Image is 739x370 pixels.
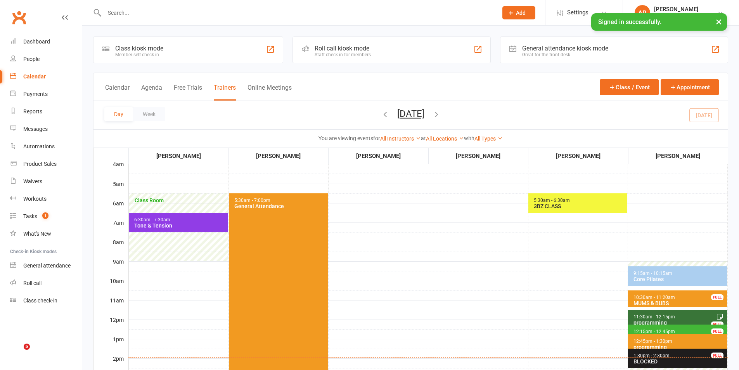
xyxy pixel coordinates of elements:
div: FULL [711,328,723,334]
div: 7am [93,219,128,238]
div: FULL [711,294,723,300]
div: 6am [93,199,128,219]
div: Class check-in [23,297,57,304]
a: Tasks 1 [10,208,82,225]
div: Great for the front desk [522,52,608,57]
div: Roll call kiosk mode [315,45,371,52]
strong: for [373,135,380,141]
span: Class Room [134,197,227,203]
strong: You are viewing events [318,135,373,141]
a: Reports [10,103,82,120]
div: 3BZ CLASS [533,203,626,209]
span: Settings [567,4,588,21]
input: Search... [102,7,492,18]
span: 5 [24,344,30,350]
div: [PERSON_NAME] [229,151,328,161]
span: 12:45pm - 1:30pm [633,339,673,344]
a: Roll call [10,274,82,292]
a: Messages [10,120,82,138]
div: Automations [23,143,55,149]
div: Payments [23,91,48,97]
strong: with [464,135,474,141]
div: MUMS & BUBS [633,300,725,306]
button: × [712,13,726,30]
div: [PERSON_NAME] [329,151,428,161]
span: 9:15am - 10:15am [633,271,673,276]
div: People [23,56,40,62]
div: Patricia Hardgrave's availability: 5:30am - 9:00am [129,193,228,261]
span: 5:30am - 7:00pm [234,198,271,203]
div: [PERSON_NAME] [629,151,728,161]
span: 6:30am - 7:30am [134,217,171,222]
a: What's New [10,225,82,243]
div: Product Sales [23,161,57,167]
div: 8am [93,238,128,257]
a: Workouts [10,190,82,208]
a: Automations [10,138,82,155]
iframe: Intercom live chat [8,344,26,362]
div: Roll call [23,280,42,286]
button: Add [502,6,535,19]
a: Calendar [10,68,82,85]
strong: at [421,135,426,141]
span: 11:30am - 12:15pm [633,314,675,320]
div: Tasks [23,213,37,219]
a: Waivers [10,173,82,190]
a: People [10,50,82,68]
div: Member self check-in [115,52,163,57]
span: Class Room [633,265,725,271]
button: Trainers [214,84,236,101]
div: What's New [23,231,51,237]
span: 1:30pm - 2:30pm [633,353,670,358]
a: All Instructors [380,135,421,142]
div: [PERSON_NAME] [529,151,628,161]
div: Reports [23,108,42,115]
div: AR [635,5,650,21]
div: Core Pilates [633,276,725,282]
div: Staff check-in for members [315,52,371,57]
div: Tone & Tension [134,222,227,229]
div: 10am [93,277,128,296]
span: 1 [42,212,48,219]
div: Dashboard [23,38,50,45]
button: Agenda [141,84,162,101]
button: Class / Event [600,79,659,95]
div: programming [633,344,725,350]
div: BLOCKED [633,358,725,365]
div: B Transformed Gym [654,13,702,20]
div: [PERSON_NAME] [429,151,528,161]
a: All Types [474,135,503,142]
button: Appointment [661,79,719,95]
div: Amanda Robinson's availability: 9:00am - 10:15am [628,261,727,286]
span: 10:30am - 11:20am [633,295,675,300]
div: FULL [711,353,723,358]
div: Messages [23,126,48,132]
div: Class kiosk mode [115,45,163,52]
div: General Attendance [234,203,326,209]
div: 4am [93,160,128,179]
span: 12:15pm - 12:45pm [633,329,675,334]
div: General attendance [23,262,71,269]
span: 5:30am - 6:30am [533,198,570,203]
span: Signed in successfully. [598,18,661,26]
span: Add [516,10,526,16]
div: 5am [93,180,128,199]
button: [DATE] [397,108,424,119]
button: Free Trials [174,84,202,101]
div: Waivers [23,178,42,184]
button: Calendar [105,84,130,101]
div: FULL [711,321,723,327]
button: Online Meetings [247,84,292,101]
div: [PERSON_NAME] [129,151,228,161]
a: Class kiosk mode [10,292,82,309]
a: Clubworx [9,8,29,27]
a: Dashboard [10,33,82,50]
a: General attendance kiosk mode [10,257,82,274]
div: Calendar [23,73,46,80]
div: 1pm [93,335,128,354]
div: 12pm [93,316,128,335]
div: [PERSON_NAME] [654,6,702,13]
a: Product Sales [10,155,82,173]
a: Payments [10,85,82,103]
div: 9am [93,257,128,277]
